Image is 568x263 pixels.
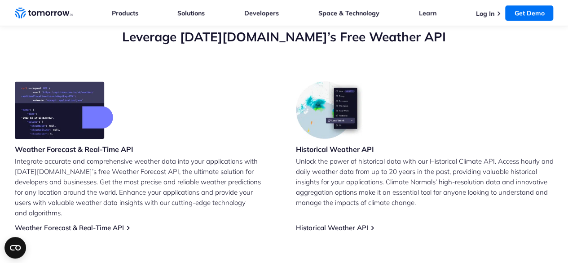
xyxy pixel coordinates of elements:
button: Open CMP widget [4,237,26,259]
a: Get Demo [505,5,553,21]
a: Solutions [177,9,205,17]
a: Home link [15,6,73,20]
a: Historical Weather API [296,223,368,232]
a: Learn [419,9,436,17]
a: Space & Technology [318,9,379,17]
p: Unlock the power of historical data with our Historical Climate API. Access hourly and daily weat... [296,156,554,208]
a: Weather Forecast & Real-Time API [15,223,124,232]
a: Log In [476,9,494,18]
h3: Weather Forecast & Real-Time API [15,144,133,154]
a: Developers [244,9,279,17]
h3: Historical Weather API [296,144,374,154]
a: Products [112,9,138,17]
p: Integrate accurate and comprehensive weather data into your applications with [DATE][DOMAIN_NAME]... [15,156,273,218]
h2: Leverage [DATE][DOMAIN_NAME]’s Free Weather API [15,28,554,45]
